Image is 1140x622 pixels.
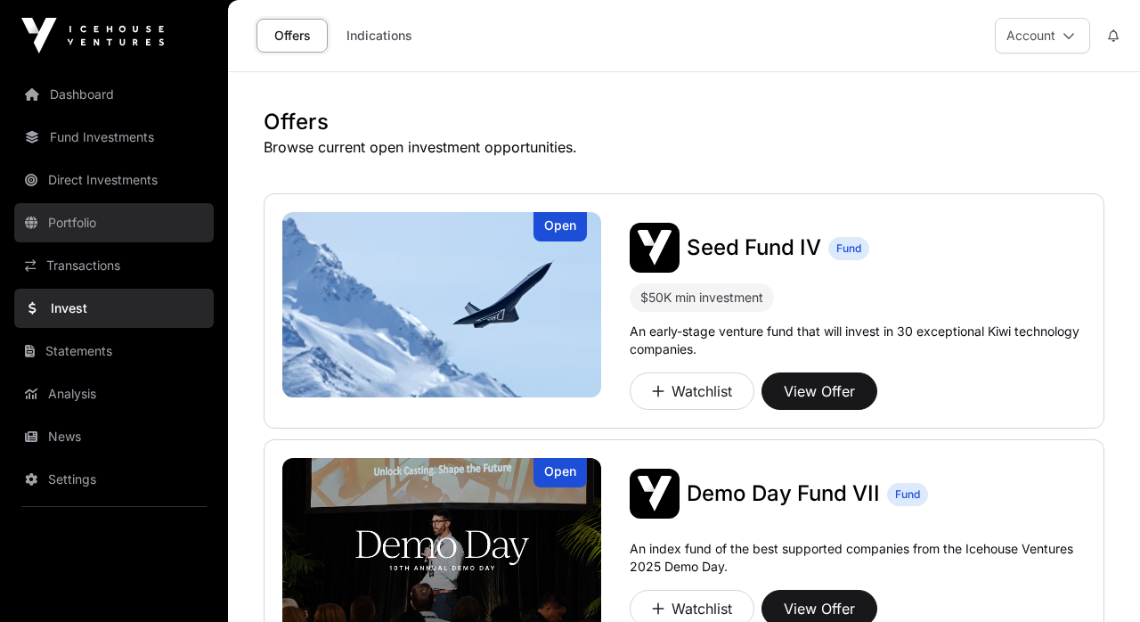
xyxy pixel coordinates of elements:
[282,212,601,397] img: Seed Fund IV
[995,18,1090,53] button: Account
[836,241,861,256] span: Fund
[14,246,214,285] a: Transactions
[264,136,1104,158] p: Browse current open investment opportunities.
[687,479,880,508] a: Demo Day Fund VII
[14,289,214,328] a: Invest
[335,19,424,53] a: Indications
[14,75,214,114] a: Dashboard
[256,19,328,53] a: Offers
[630,283,774,312] div: $50K min investment
[687,234,821,260] span: Seed Fund IV
[14,160,214,200] a: Direct Investments
[14,460,214,499] a: Settings
[264,108,1104,136] h1: Offers
[533,458,587,487] div: Open
[761,372,877,410] button: View Offer
[630,323,1086,358] p: An early-stage venture fund that will invest in 30 exceptional Kiwi technology companies.
[14,331,214,371] a: Statements
[533,212,587,241] div: Open
[630,372,754,410] button: Watchlist
[14,374,214,413] a: Analysis
[282,212,601,397] a: Seed Fund IVOpen
[895,487,920,502] span: Fund
[14,118,214,157] a: Fund Investments
[687,233,821,262] a: Seed Fund IV
[21,18,164,53] img: Icehouse Ventures Logo
[630,469,680,519] img: Demo Day Fund VII
[640,287,763,308] div: $50K min investment
[14,203,214,242] a: Portfolio
[1051,536,1140,622] iframe: Chat Widget
[687,480,880,506] span: Demo Day Fund VII
[14,417,214,456] a: News
[630,223,680,273] img: Seed Fund IV
[630,540,1086,576] p: An index fund of the best supported companies from the Icehouse Ventures 2025 Demo Day.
